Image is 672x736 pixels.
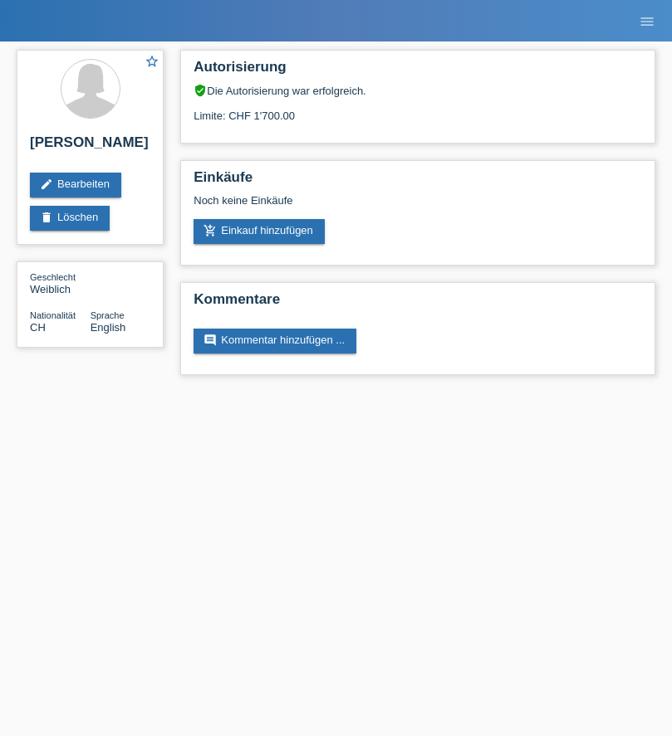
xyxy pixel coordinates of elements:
[145,54,159,71] a: star_border
[639,13,655,30] i: menu
[30,321,46,334] span: Schweiz
[30,310,76,320] span: Nationalität
[194,84,642,97] div: Die Autorisierung war erfolgreich.
[194,84,207,97] i: verified_user
[194,97,642,122] div: Limite: CHF 1'700.00
[91,321,126,334] span: English
[194,194,642,219] div: Noch keine Einkäufe
[40,211,53,224] i: delete
[145,54,159,69] i: star_border
[630,16,664,26] a: menu
[30,134,150,159] h2: [PERSON_NAME]
[194,219,325,244] a: add_shopping_cartEinkauf hinzufügen
[194,329,356,353] a: commentKommentar hinzufügen ...
[30,173,121,197] a: editBearbeiten
[40,178,53,191] i: edit
[194,169,642,194] h2: Einkäufe
[194,59,642,84] h2: Autorisierung
[91,310,125,320] span: Sprache
[194,291,642,316] h2: Kommentare
[204,224,217,237] i: add_shopping_cart
[30,206,110,231] a: deleteLöschen
[30,272,76,282] span: Geschlecht
[30,271,91,295] div: Weiblich
[204,334,217,347] i: comment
